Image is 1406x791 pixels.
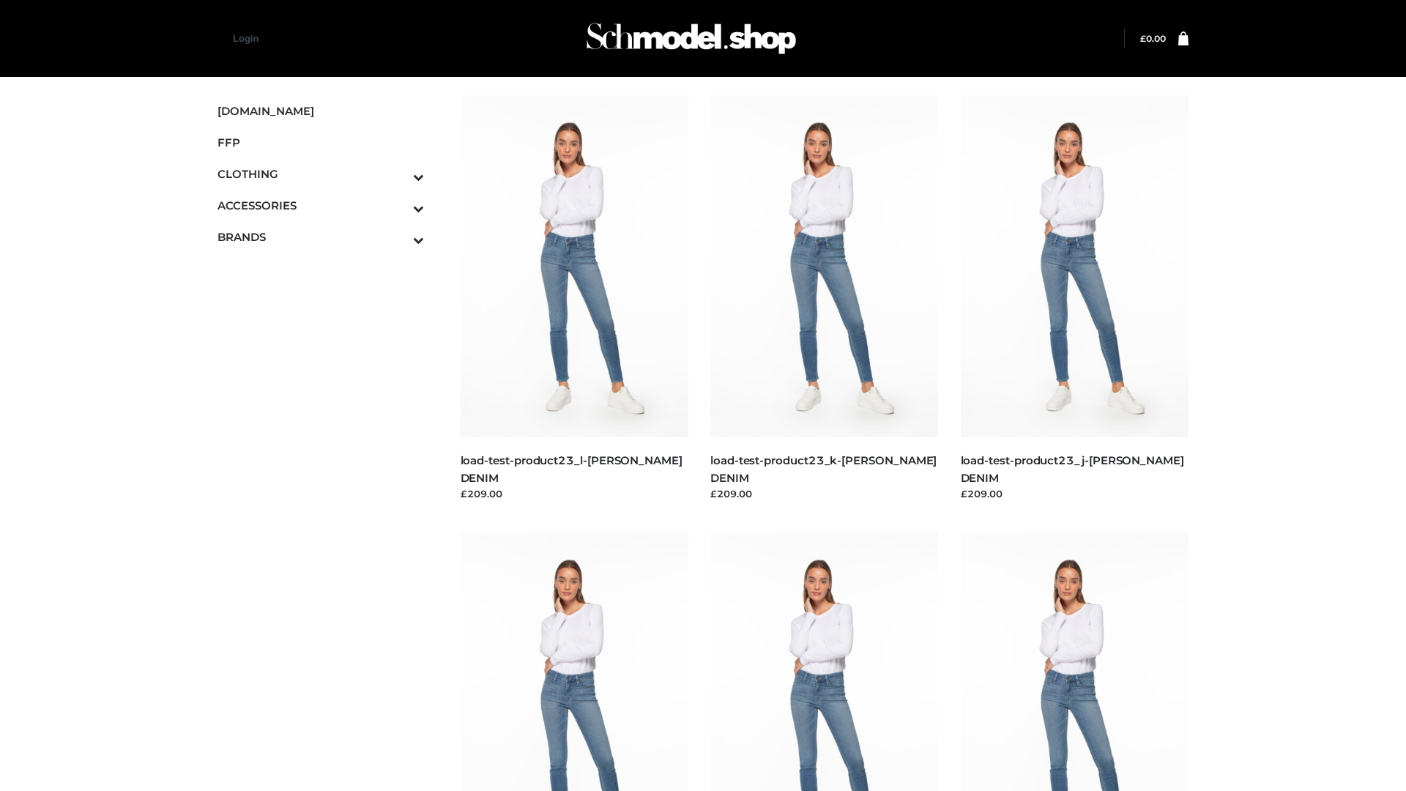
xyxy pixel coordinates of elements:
a: CLOTHINGToggle Submenu [217,158,424,190]
span: £ [1140,33,1146,44]
div: £209.00 [710,486,939,501]
button: Toggle Submenu [373,190,424,221]
button: Toggle Submenu [373,158,424,190]
span: FFP [217,134,424,151]
a: ACCESSORIESToggle Submenu [217,190,424,221]
img: Schmodel Admin 964 [581,10,801,67]
div: £209.00 [461,486,689,501]
a: Login [233,33,258,44]
div: £209.00 [961,486,1189,501]
a: load-test-product23_l-[PERSON_NAME] DENIM [461,453,682,484]
a: BRANDSToggle Submenu [217,221,424,253]
span: BRANDS [217,229,424,245]
a: load-test-product23_j-[PERSON_NAME] DENIM [961,453,1184,484]
span: ACCESSORIES [217,197,424,214]
a: FFP [217,127,424,158]
span: [DOMAIN_NAME] [217,103,424,119]
span: CLOTHING [217,166,424,182]
button: Toggle Submenu [373,221,424,253]
a: [DOMAIN_NAME] [217,95,424,127]
a: load-test-product23_k-[PERSON_NAME] DENIM [710,453,937,484]
a: £0.00 [1140,33,1166,44]
bdi: 0.00 [1140,33,1166,44]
